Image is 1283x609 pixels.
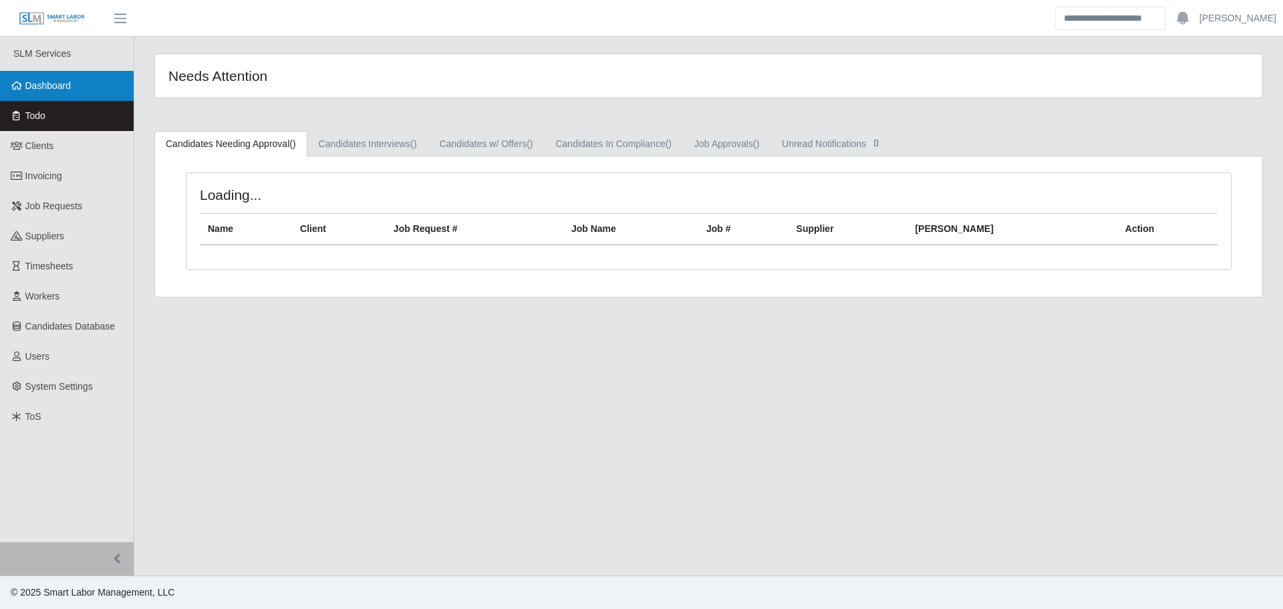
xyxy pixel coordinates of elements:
[19,11,86,26] img: SLM Logo
[154,131,307,157] a: Candidates Needing Approval
[25,170,62,181] span: Invoicing
[200,187,612,203] h4: Loading...
[544,131,683,157] a: Candidates In Compliance
[11,587,174,598] span: © 2025 Smart Labor Management, LLC
[292,214,386,245] th: Client
[1117,214,1218,245] th: Action
[563,214,698,245] th: Job Name
[168,68,607,84] h4: Needs Attention
[907,214,1117,245] th: [PERSON_NAME]
[789,214,907,245] th: Supplier
[25,261,74,271] span: Timesheets
[1055,7,1166,30] input: Search
[307,131,428,157] a: Candidates Interviews
[200,214,292,245] th: Name
[1199,11,1276,25] a: [PERSON_NAME]
[25,291,60,301] span: Workers
[25,351,50,362] span: Users
[428,131,545,157] a: Candidates w/ Offers
[666,138,672,149] span: ()
[13,48,71,59] span: SLM Services
[683,131,770,157] a: Job Approvals
[527,138,533,149] span: ()
[698,214,789,245] th: Job #
[25,140,54,151] span: Clients
[25,80,72,91] span: Dashboard
[25,381,93,392] span: System Settings
[410,138,416,149] span: ()
[753,138,759,149] span: ()
[25,110,45,121] span: Todo
[25,231,64,241] span: Suppliers
[386,214,563,245] th: Job Request #
[869,137,883,148] span: []
[25,411,41,422] span: ToS
[25,321,116,332] span: Candidates Database
[25,201,83,211] span: Job Requests
[770,131,894,157] a: Unread Notifications
[289,138,295,149] span: ()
